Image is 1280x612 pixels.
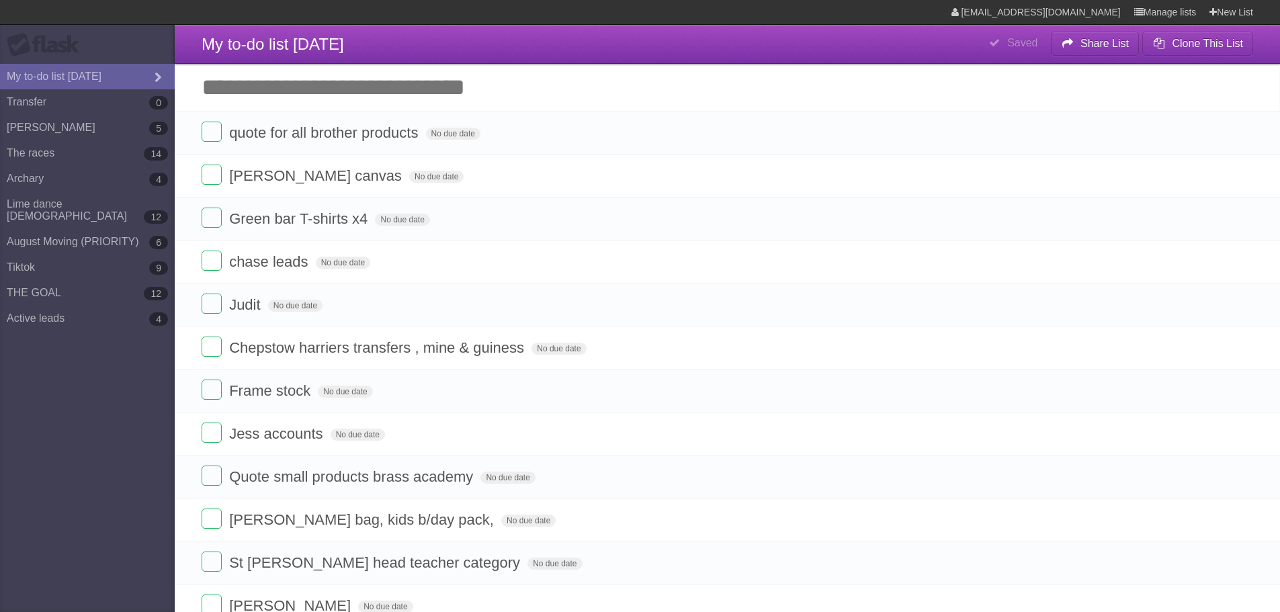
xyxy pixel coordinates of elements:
span: No due date [426,128,480,140]
b: 0 [149,96,168,110]
span: [PERSON_NAME] bag, kids b/day pack, [229,511,497,528]
label: Done [202,165,222,185]
span: No due date [527,558,582,570]
span: quote for all brother products [229,124,421,141]
span: [PERSON_NAME] canvas [229,167,405,184]
span: No due date [331,429,385,441]
label: Done [202,208,222,228]
b: 12 [144,210,168,224]
label: Done [202,122,222,142]
span: Chepstow harriers transfers , mine & guiness [229,339,527,356]
span: No due date [480,472,535,484]
label: Done [202,466,222,486]
span: No due date [531,343,586,355]
span: Green bar T-shirts x4 [229,210,371,227]
span: Frame stock [229,382,314,399]
b: Clone This List [1172,38,1243,49]
span: No due date [268,300,323,312]
span: No due date [409,171,464,183]
b: 9 [149,261,168,275]
span: No due date [316,257,370,269]
b: 14 [144,147,168,161]
b: 4 [149,312,168,326]
b: Share List [1080,38,1129,49]
label: Done [202,337,222,357]
span: Judit [229,296,263,313]
button: Share List [1051,32,1140,56]
span: No due date [375,214,429,226]
span: Quote small products brass academy [229,468,476,485]
label: Done [202,251,222,271]
label: Done [202,423,222,443]
b: 6 [149,236,168,249]
b: 5 [149,122,168,135]
button: Clone This List [1142,32,1253,56]
span: chase leads [229,253,311,270]
span: St [PERSON_NAME] head teacher category [229,554,523,571]
b: 12 [144,287,168,300]
b: 4 [149,173,168,186]
label: Done [202,509,222,529]
div: Flask [7,33,87,57]
label: Done [202,552,222,572]
label: Done [202,294,222,314]
span: No due date [501,515,556,527]
span: No due date [318,386,372,398]
span: My to-do list [DATE] [202,35,344,53]
span: Jess accounts [229,425,326,442]
b: Saved [1007,37,1037,48]
label: Done [202,380,222,400]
